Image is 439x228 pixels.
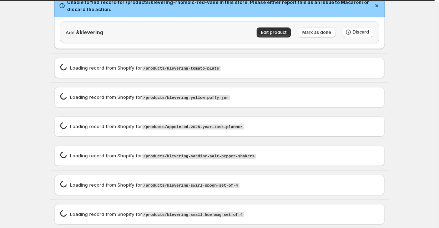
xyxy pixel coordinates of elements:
[142,95,230,100] code: /products/klevering-yellow-puffy-jar
[302,30,331,35] span: Mark as done
[70,211,244,218] p: Loading record from Shopify for
[353,29,369,35] span: Discard
[261,30,287,35] span: Edit product
[257,27,291,37] button: Edit product
[70,152,256,160] p: Loading record from Shopify for
[70,181,239,189] p: Loading record from Shopify for
[70,123,244,131] p: Loading record from Shopify for
[142,183,239,188] code: /products/klevering-swirl-spoon-set-of-4
[76,29,103,35] span: &klevering
[142,125,244,130] code: /products/appointed-2025-year-task-planner
[298,27,335,37] button: Mark as done
[343,27,373,37] button: Discard
[142,212,244,217] code: /products/klevering-small-hue-mug-set-of-4
[142,66,221,71] code: /products/klevering-tomato-plate
[66,29,217,36] p: Add
[70,93,230,101] p: Loading record from Shopify for
[142,154,256,159] code: /products/klevering-sardine-salt-pepper-shakers
[372,1,382,11] button: Dismiss notification
[70,64,221,72] p: Loading record from Shopify for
